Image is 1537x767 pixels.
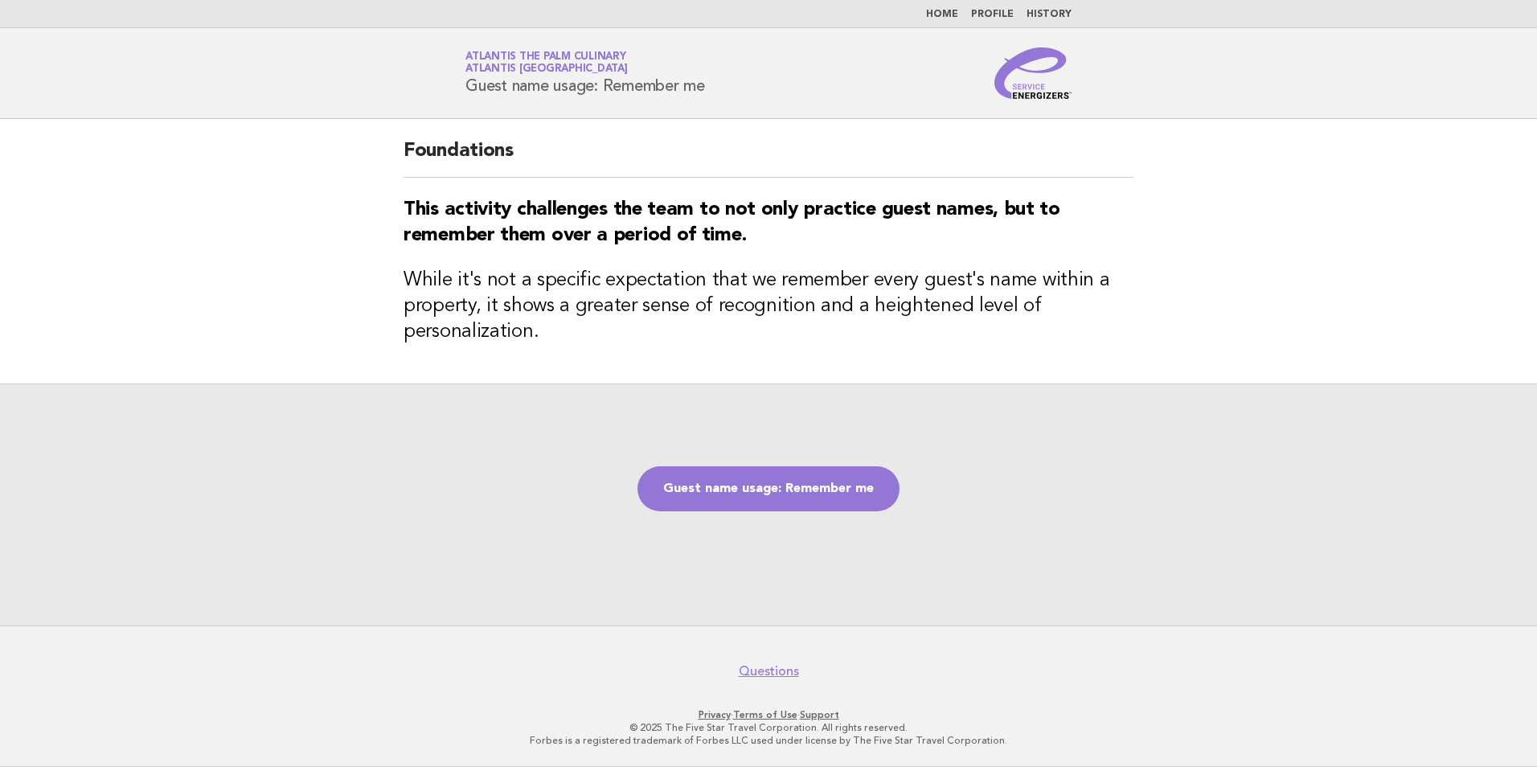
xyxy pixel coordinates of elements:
img: Service Energizers [994,47,1072,99]
h3: While it's not a specific expectation that we remember every guest's name within a property, it s... [404,268,1133,345]
a: Home [926,10,958,19]
a: Guest name usage: Remember me [637,466,900,511]
h1: Guest name usage: Remember me [465,52,705,94]
a: Privacy [699,709,731,720]
p: © 2025 The Five Star Travel Corporation. All rights reserved. [277,721,1260,734]
p: · · [277,708,1260,721]
p: Forbes is a registered trademark of Forbes LLC used under license by The Five Star Travel Corpora... [277,734,1260,747]
a: Support [800,709,839,720]
strong: This activity challenges the team to not only practice guest names, but to remember them over a p... [404,200,1060,245]
a: Terms of Use [733,709,797,720]
a: History [1027,10,1072,19]
h2: Foundations [404,138,1133,178]
span: Atlantis [GEOGRAPHIC_DATA] [465,64,628,75]
a: Atlantis The Palm CulinaryAtlantis [GEOGRAPHIC_DATA] [465,51,628,74]
a: Profile [971,10,1014,19]
a: Questions [739,663,799,679]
